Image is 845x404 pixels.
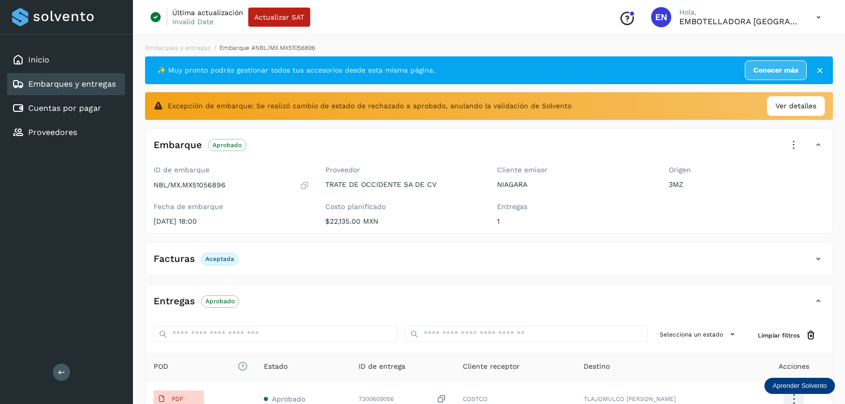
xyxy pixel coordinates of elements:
[325,217,481,226] p: $22,135.00 MXN
[146,44,210,51] a: Embarques y entregas
[28,127,77,137] a: Proveedores
[154,361,248,372] span: POD
[28,55,49,64] a: Inicio
[7,49,125,71] div: Inicio
[772,382,827,390] p: Aprender Solvento
[779,361,809,372] span: Acciones
[146,250,832,276] div: FacturasAceptada
[584,361,610,372] span: Destino
[146,293,832,318] div: EntregasAprobado
[248,8,310,27] button: Actualizar SAT
[272,395,305,403] span: Aprobado
[679,8,800,17] p: Hola,
[669,180,824,189] p: 3MZ
[7,97,125,119] div: Cuentas por pagar
[154,181,226,189] p: NBL/MX.MX51056896
[172,8,243,17] p: Última actualización
[758,331,800,340] span: Limpiar filtros
[497,217,653,226] p: 1
[220,44,315,51] span: Embarque #NBL/MX.MX51056896
[764,378,835,394] div: Aprender Solvento
[497,166,653,174] label: Cliente emisor
[154,203,309,211] label: Fecha de embarque
[168,101,572,111] span: Excepción de embarque: Se realizó cambio de estado de rechazado a aprobado, anulando la validació...
[154,140,202,151] h4: Embarque
[745,60,807,80] a: Conocer más
[325,203,481,211] label: Costo planificado
[157,65,435,76] span: ✨ Muy pronto podrás gestionar todos tus accesorios desde esta misma página.
[325,180,481,189] p: TRATE DE OCCIDENTE SA DE CV
[7,73,125,95] div: Embarques y entregas
[145,43,833,52] nav: breadcrumb
[154,296,195,307] h4: Entregas
[463,361,520,372] span: Cliente receptor
[497,180,653,189] p: NIAGARA
[28,103,101,113] a: Cuentas por pagar
[146,137,832,162] div: EmbarqueAprobado
[750,326,824,345] button: Limpiar filtros
[776,101,816,111] span: Ver detalles
[28,79,116,89] a: Embarques y entregas
[172,17,214,26] p: Invalid Date
[264,361,288,372] span: Estado
[205,298,235,305] p: Aprobado
[154,253,195,265] h4: Facturas
[7,121,125,144] div: Proveedores
[154,166,309,174] label: ID de embarque
[254,14,304,21] span: Actualizar SAT
[213,142,242,149] p: Aprobado
[679,17,800,26] p: EMBOTELLADORA NIAGARA DE MEXICO
[669,166,824,174] label: Origen
[359,361,405,372] span: ID de entrega
[497,203,653,211] label: Entregas
[205,255,234,262] p: Aceptada
[325,166,481,174] label: Proveedor
[154,217,309,226] p: [DATE] 18:00
[656,326,742,343] button: Selecciona un estado
[172,395,183,402] p: PDF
